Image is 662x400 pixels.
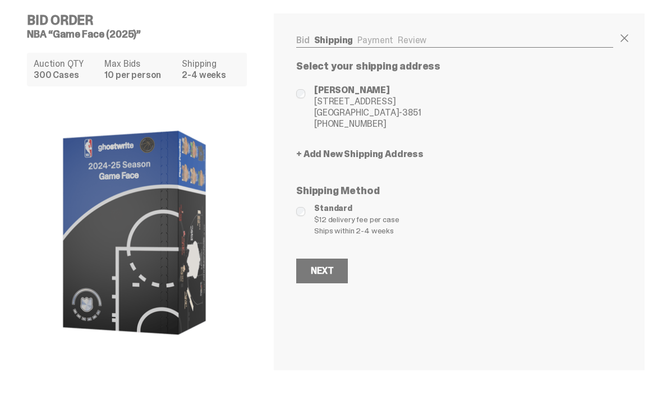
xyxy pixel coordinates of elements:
img: product image [27,95,247,370]
dt: Shipping [182,59,240,68]
a: Payment [357,34,393,46]
a: Shipping [314,34,353,46]
a: + Add New Shipping Address [296,150,613,159]
span: [PERSON_NAME] [314,85,421,96]
p: Select your shipping address [296,61,613,71]
dt: Auction QTY [34,59,98,68]
h5: NBA “Game Face (2025)” [27,29,256,39]
span: Ships within 2-4 weeks [314,225,613,236]
dt: Max Bids [104,59,175,68]
span: [PHONE_NUMBER] [314,118,421,130]
dd: 300 Cases [34,71,98,80]
span: [GEOGRAPHIC_DATA]-3851 [314,107,421,118]
div: Next [311,266,333,275]
span: $12 delivery fee per case [314,214,613,225]
h4: Bid Order [27,13,256,27]
dd: 2-4 weeks [182,71,240,80]
span: Standard [314,203,613,214]
a: Bid [296,34,310,46]
p: Shipping Method [296,186,613,196]
span: [STREET_ADDRESS] [314,96,421,107]
dd: 10 per person [104,71,175,80]
button: Next [296,259,348,283]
